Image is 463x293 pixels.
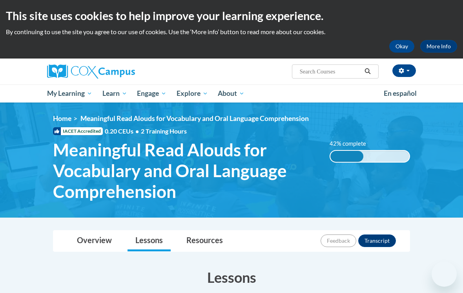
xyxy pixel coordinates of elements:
a: Lessons [128,231,171,251]
h2: This site uses cookies to help improve your learning experience. [6,8,457,24]
span: Explore [177,89,208,98]
a: Overview [69,231,120,251]
a: More Info [420,40,457,53]
iframe: Button to launch messaging window [432,262,457,287]
input: Search Courses [299,67,362,76]
a: Cox Campus [47,64,162,79]
p: By continuing to use the site you agree to our use of cookies. Use the ‘More info’ button to read... [6,27,457,36]
a: Home [53,114,71,123]
label: 42% complete [330,139,375,148]
button: Transcript [358,234,396,247]
span: En español [384,89,417,97]
button: Account Settings [392,64,416,77]
a: Explore [171,84,213,103]
span: 2 Training Hours [141,127,187,135]
img: Cox Campus [47,64,135,79]
span: Meaningful Read Alouds for Vocabulary and Oral Language Comprehension [80,114,309,123]
div: 42% complete [330,151,363,162]
h3: Lessons [53,267,410,287]
span: About [218,89,244,98]
span: 0.20 CEUs [105,127,141,136]
a: Learn [97,84,132,103]
span: Meaningful Read Alouds for Vocabulary and Oral Language Comprehension [53,139,318,201]
span: • [135,127,139,135]
a: My Learning [42,84,97,103]
button: Search [362,67,374,76]
a: En español [379,85,422,102]
button: Okay [389,40,414,53]
span: IACET Accredited [53,127,103,135]
a: About [213,84,250,103]
button: Feedback [321,234,356,247]
span: Learn [102,89,127,98]
a: Engage [132,84,171,103]
span: My Learning [47,89,92,98]
div: Main menu [41,84,422,103]
span: Engage [137,89,166,98]
a: Resources [179,231,231,251]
